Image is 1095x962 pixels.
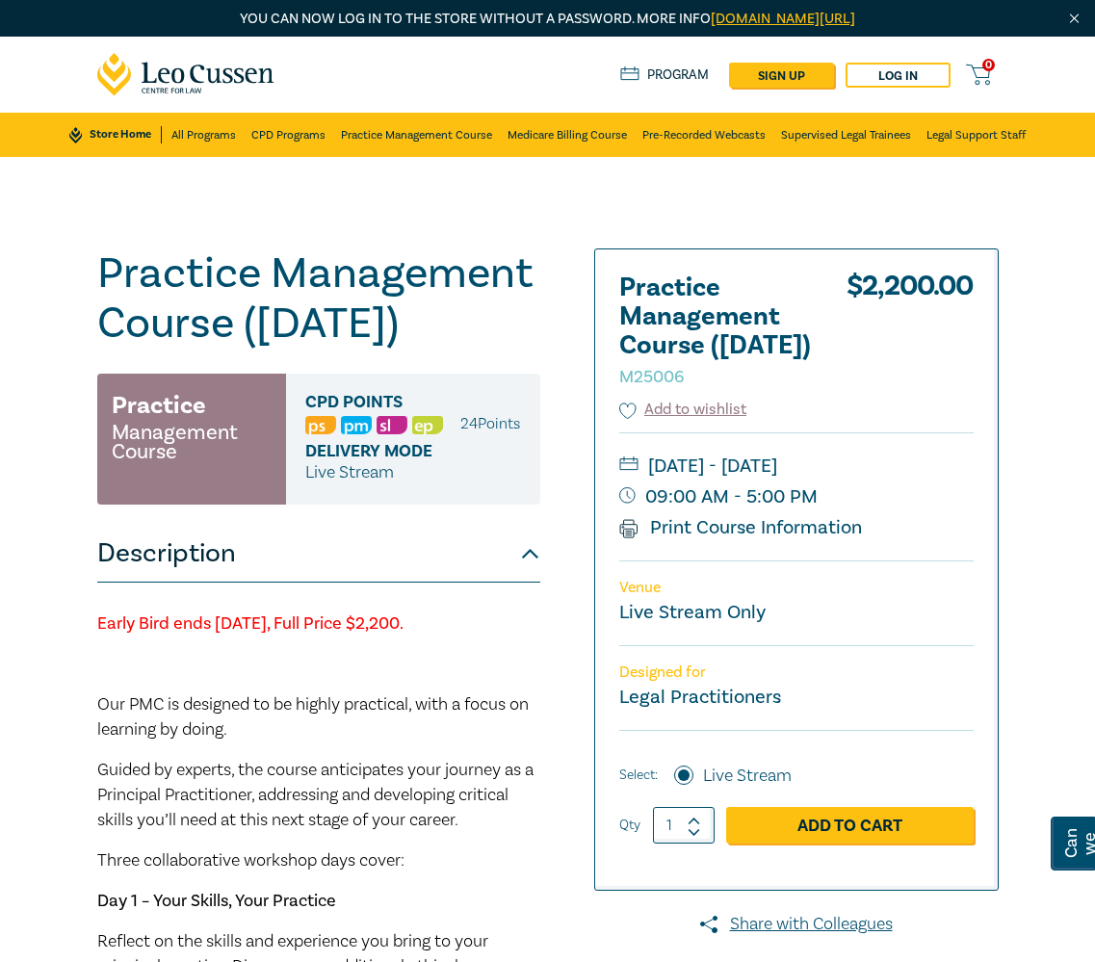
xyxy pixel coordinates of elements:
label: Live Stream [703,764,792,789]
small: [DATE] - [DATE] [619,451,974,481]
a: All Programs [171,113,236,157]
strong: Day 1 – Your Skills, Your Practice [97,890,336,912]
label: Qty [619,815,640,836]
a: Live Stream Only [619,600,766,625]
a: Add to Cart [726,807,974,844]
span: Guided by experts, the course anticipates your journey as a Principal Practitioner, addressing an... [97,759,534,831]
a: Supervised Legal Trainees [781,113,911,157]
li: 24 Point s [460,411,520,436]
a: CPD Programs [251,113,326,157]
a: Program [620,66,710,84]
h2: Practice Management Course ([DATE]) [619,273,831,389]
a: Log in [846,63,951,88]
span: Our PMC is designed to be highly practical, with a focus on learning by doing. [97,693,529,741]
p: Designed for [619,663,974,682]
a: [DOMAIN_NAME][URL] [711,10,855,28]
a: Print Course Information [619,515,863,540]
img: Substantive Law [377,416,407,434]
a: Store Home [69,126,161,143]
h3: Practice [112,388,206,423]
span: Select: [619,765,658,786]
img: Close [1066,11,1082,27]
strong: Early Bird ends [DATE], Full Price $2,200. [97,612,404,635]
small: Legal Practitioners [619,685,781,710]
img: Ethics & Professional Responsibility [412,416,443,434]
input: 1 [653,807,715,844]
span: Live Stream [305,461,394,483]
a: sign up [729,63,834,88]
span: 0 [982,59,995,71]
p: You can now log in to the store without a password. More info [97,9,999,30]
span: Delivery Mode [305,442,483,460]
small: 09:00 AM - 5:00 PM [619,481,974,512]
a: Share with Colleagues [594,912,999,937]
span: CPD Points [305,393,483,411]
a: Medicare Billing Course [508,113,627,157]
a: Practice Management Course [341,113,492,157]
p: Venue [619,579,974,597]
button: Add to wishlist [619,399,747,421]
small: Management Course [112,423,272,461]
h1: Practice Management Course ([DATE]) [97,248,540,349]
small: M25006 [619,366,684,388]
div: $ 2,200.00 [847,273,974,399]
span: Three collaborative workshop days cover: [97,849,404,871]
a: Legal Support Staff [926,113,1026,157]
img: Professional Skills [305,416,336,434]
button: Description [97,525,540,583]
img: Practice Management & Business Skills [341,416,372,434]
a: Pre-Recorded Webcasts [642,113,766,157]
